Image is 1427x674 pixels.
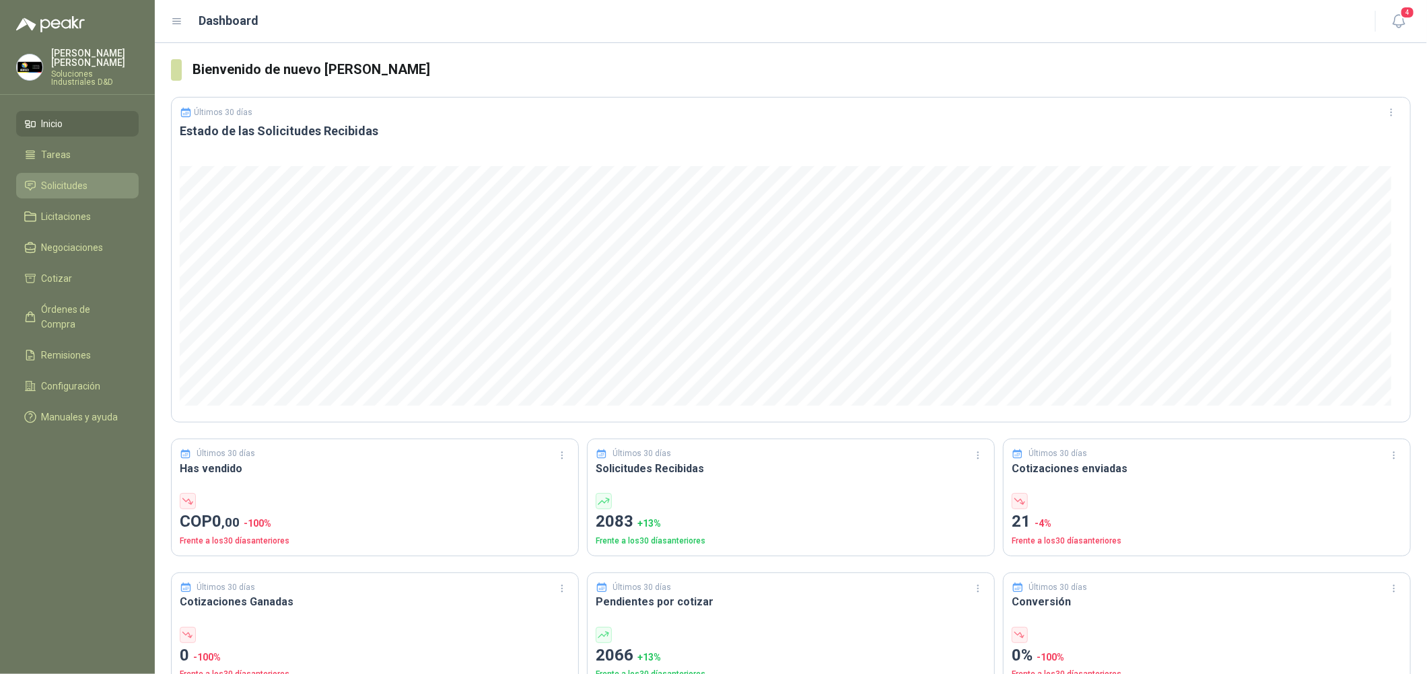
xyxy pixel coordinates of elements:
span: -4 % [1035,518,1051,529]
p: 2066 [596,643,986,669]
span: Configuración [42,379,101,394]
h3: Estado de las Solicitudes Recibidas [180,123,1402,139]
span: + 13 % [637,652,661,663]
h3: Cotizaciones Ganadas [180,593,570,610]
img: Logo peakr [16,16,85,32]
h3: Pendientes por cotizar [596,593,986,610]
span: 0 [212,512,240,531]
span: -100 % [193,652,221,663]
span: + 13 % [637,518,661,529]
span: Negociaciones [42,240,104,255]
p: Últimos 30 días [195,108,253,117]
span: -100 % [244,518,271,529]
span: Inicio [42,116,63,131]
h3: Cotizaciones enviadas [1012,460,1402,477]
p: Últimos 30 días [613,581,672,594]
a: Negociaciones [16,235,139,260]
p: 0% [1012,643,1402,669]
p: Soluciones Industriales D&D [51,70,139,86]
span: Remisiones [42,348,92,363]
h1: Dashboard [199,11,259,30]
span: Licitaciones [42,209,92,224]
p: Frente a los 30 días anteriores [1012,535,1402,548]
a: Licitaciones [16,204,139,229]
a: Cotizar [16,266,139,291]
h3: Solicitudes Recibidas [596,460,986,477]
p: Últimos 30 días [613,447,672,460]
span: ,00 [221,515,240,530]
img: Company Logo [17,54,42,80]
p: Últimos 30 días [197,447,256,460]
span: Cotizar [42,271,73,286]
p: [PERSON_NAME] [PERSON_NAME] [51,48,139,67]
p: Últimos 30 días [197,581,256,594]
p: 0 [180,643,570,669]
p: 21 [1012,509,1402,535]
span: Órdenes de Compra [42,302,126,332]
p: Últimos 30 días [1029,447,1088,460]
a: Tareas [16,142,139,167]
a: Solicitudes [16,173,139,198]
a: Inicio [16,111,139,137]
a: Órdenes de Compra [16,297,139,337]
p: Últimos 30 días [1029,581,1088,594]
h3: Bienvenido de nuevo [PERSON_NAME] [193,59,1411,80]
p: 2083 [596,509,986,535]
a: Configuración [16,373,139,399]
p: Frente a los 30 días anteriores [596,535,986,548]
h3: Has vendido [180,460,570,477]
span: Manuales y ayuda [42,410,118,424]
a: Manuales y ayuda [16,404,139,430]
span: Tareas [42,147,71,162]
p: Frente a los 30 días anteriores [180,535,570,548]
button: 4 [1387,9,1411,34]
a: Remisiones [16,342,139,368]
span: -100 % [1037,652,1064,663]
span: 4 [1400,6,1415,19]
p: COP [180,509,570,535]
h3: Conversión [1012,593,1402,610]
span: Solicitudes [42,178,88,193]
